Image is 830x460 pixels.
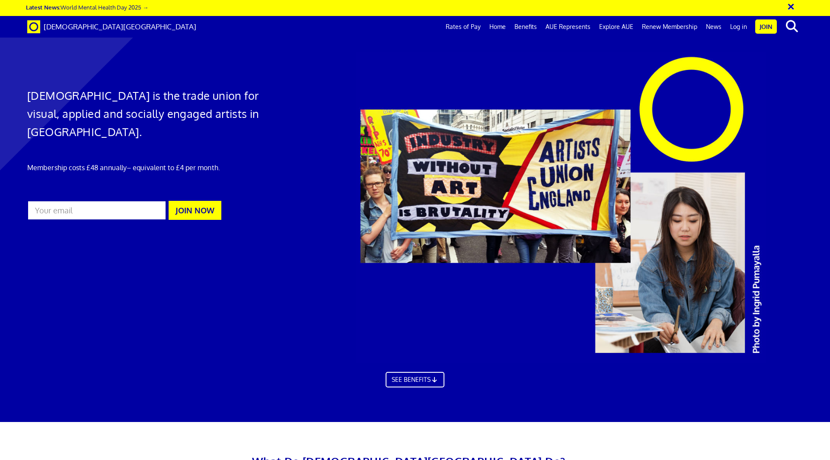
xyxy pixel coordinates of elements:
[595,16,638,38] a: Explore AUE
[485,16,510,38] a: Home
[44,22,196,31] span: [DEMOGRAPHIC_DATA][GEOGRAPHIC_DATA]
[386,372,444,387] a: SEE BENEFITS
[541,16,595,38] a: AUE Represents
[26,3,148,11] a: Latest News:World Mental Health Day 2025 →
[27,162,277,173] p: Membership costs £48 annually – equivalent to £4 per month.
[27,86,277,141] h1: [DEMOGRAPHIC_DATA] is the trade union for visual, applied and socially engaged artists in [GEOGRA...
[638,16,702,38] a: Renew Membership
[27,200,166,220] input: Your email
[755,19,777,34] a: Join
[779,17,805,35] button: search
[702,16,726,38] a: News
[169,201,221,220] button: JOIN NOW
[26,3,61,11] strong: Latest News:
[21,16,203,38] a: Brand [DEMOGRAPHIC_DATA][GEOGRAPHIC_DATA]
[441,16,485,38] a: Rates of Pay
[726,16,751,38] a: Log in
[510,16,541,38] a: Benefits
